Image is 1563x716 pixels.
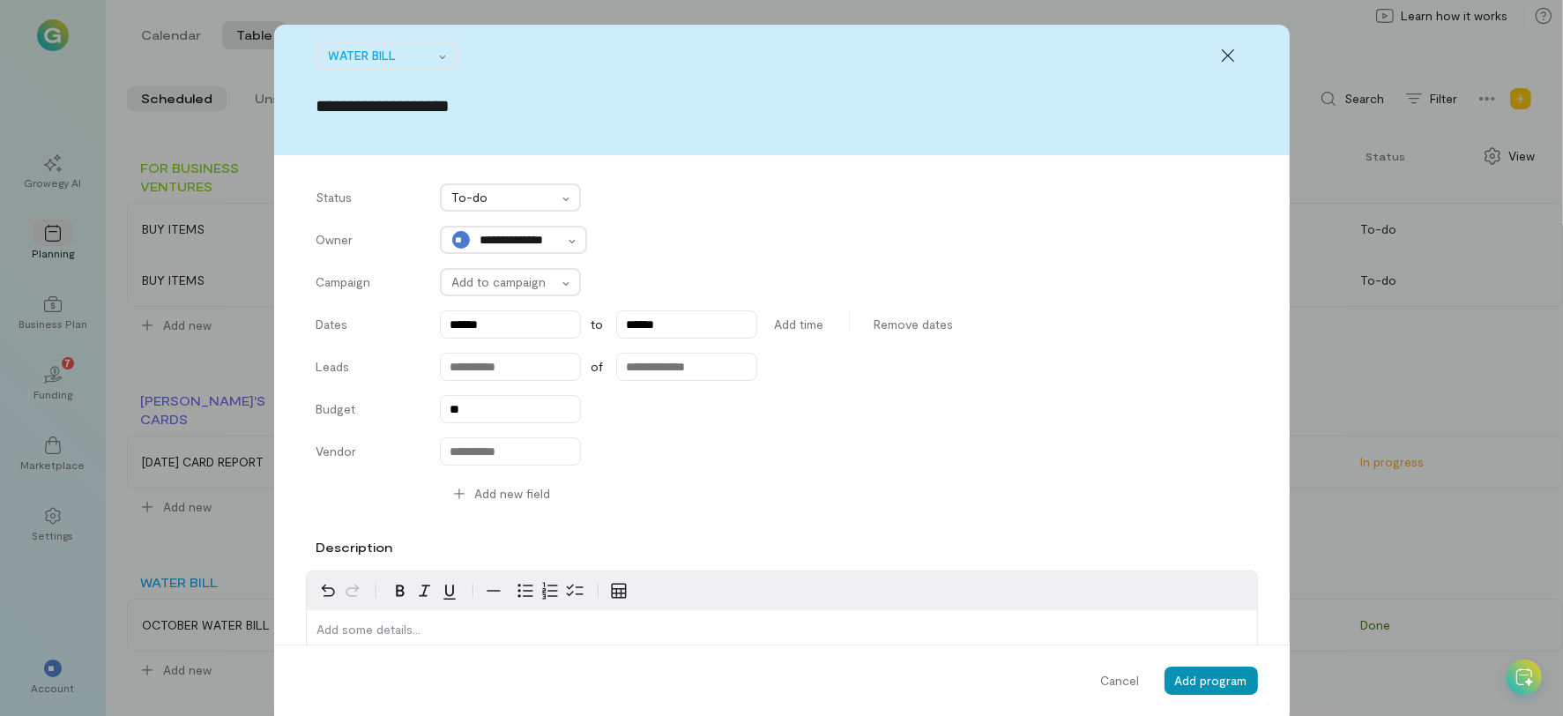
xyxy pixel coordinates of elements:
[562,578,587,603] button: Check list
[316,539,393,556] label: Description
[413,578,437,603] button: Italic
[316,316,422,333] label: Dates
[316,443,422,466] label: Vendor
[513,578,538,603] button: Bulleted list
[316,273,422,296] label: Campaign
[775,316,824,333] span: Add time
[316,189,422,212] label: Status
[307,610,1257,656] div: editable markdown
[437,578,462,603] button: Underline
[875,316,954,333] span: Remove dates
[513,578,587,603] div: toggle group
[388,578,413,603] button: Bold
[316,358,422,381] label: Leads
[592,358,604,376] span: of
[592,316,604,333] span: to
[1165,667,1258,695] button: Add program
[475,485,551,503] span: Add new field
[316,578,340,603] button: Undo Ctrl+Z
[1101,672,1140,690] span: Cancel
[1175,673,1247,688] span: Add program
[538,578,562,603] button: Numbered list
[316,400,422,423] label: Budget
[316,231,422,254] label: Owner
